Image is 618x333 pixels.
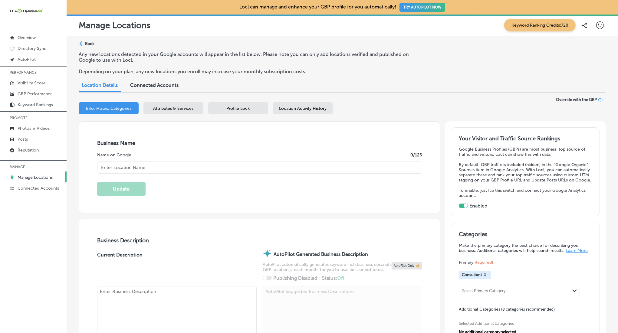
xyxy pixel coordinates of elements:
[18,137,28,142] p: Posts
[399,3,445,12] button: TRY AUTOPILOT NOW
[459,147,592,157] p: Google Business Profiles (GBPs) are most business' top source of traffic and visitors. Locl can s...
[82,82,118,88] span: Location Details
[97,237,422,244] h3: Business Description
[79,69,421,74] p: Depending on your plan, any new locations you enroll may increase your monthly subscription costs.
[79,20,150,30] p: Manage Locations
[79,51,421,63] p: Any new locations detected in your Google accounts will appear in the list below. Please note you...
[411,152,422,158] label: 0 /125
[18,46,46,51] p: Directory Sync
[556,97,597,102] span: Override with the GBP
[459,243,592,253] p: Make the primary category the best choice for describing your business. Additional categories wil...
[501,306,555,312] span: (8 categories recommended)
[18,186,59,191] p: Connected Accounts
[263,249,272,258] img: autopilot-icon
[459,231,592,240] h3: Categories
[459,162,592,183] p: By default, GBP traffic is included (hidden) in the "Google Organic" Sources item in Google Analy...
[18,91,53,96] p: GBP Performance
[566,248,588,253] a: Learn More
[459,260,493,265] span: Primary
[227,106,250,111] span: Profile Lock
[473,260,493,265] span: (Required)
[18,35,36,40] p: Overview
[130,82,179,88] span: Connected Accounts
[18,175,53,180] p: Manage Locations
[97,162,422,174] input: Enter Location Name
[459,321,588,326] span: Selected Additional Categories
[97,152,131,158] label: Name on Google
[97,252,143,286] label: Current Description
[482,273,488,277] button: X
[459,307,555,312] span: Additional Categories
[459,135,592,142] h3: Your Visitor and Traffic Source Rankings
[10,8,43,14] img: 660ab0bf-5cc7-4cb8-ba1c-48b5ae0f18e60NCTV_CLogo_TV_Black_-500x88.png
[18,148,39,153] p: Reputation
[504,19,576,31] span: Keyword Ranking Credits: 720
[85,41,94,46] p: Back
[18,126,50,131] p: Photos & Videos
[86,106,131,111] span: Info, Hours, Categories
[462,273,482,277] span: Consultant
[97,140,422,146] h3: Business Name
[153,106,194,111] span: Attributes & Services
[469,203,488,209] label: Enabled
[18,102,53,107] p: Keyword Rankings
[18,57,36,62] p: AutoPilot
[459,188,592,198] p: To enable, just flip this switch and connect your Google Analytics account.
[97,182,146,196] button: Update
[274,251,368,257] strong: AutoPilot Generated Business Description
[18,80,46,86] p: Visibility Score
[462,289,506,293] div: Select Primary Category
[279,106,327,111] span: Location Activity History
